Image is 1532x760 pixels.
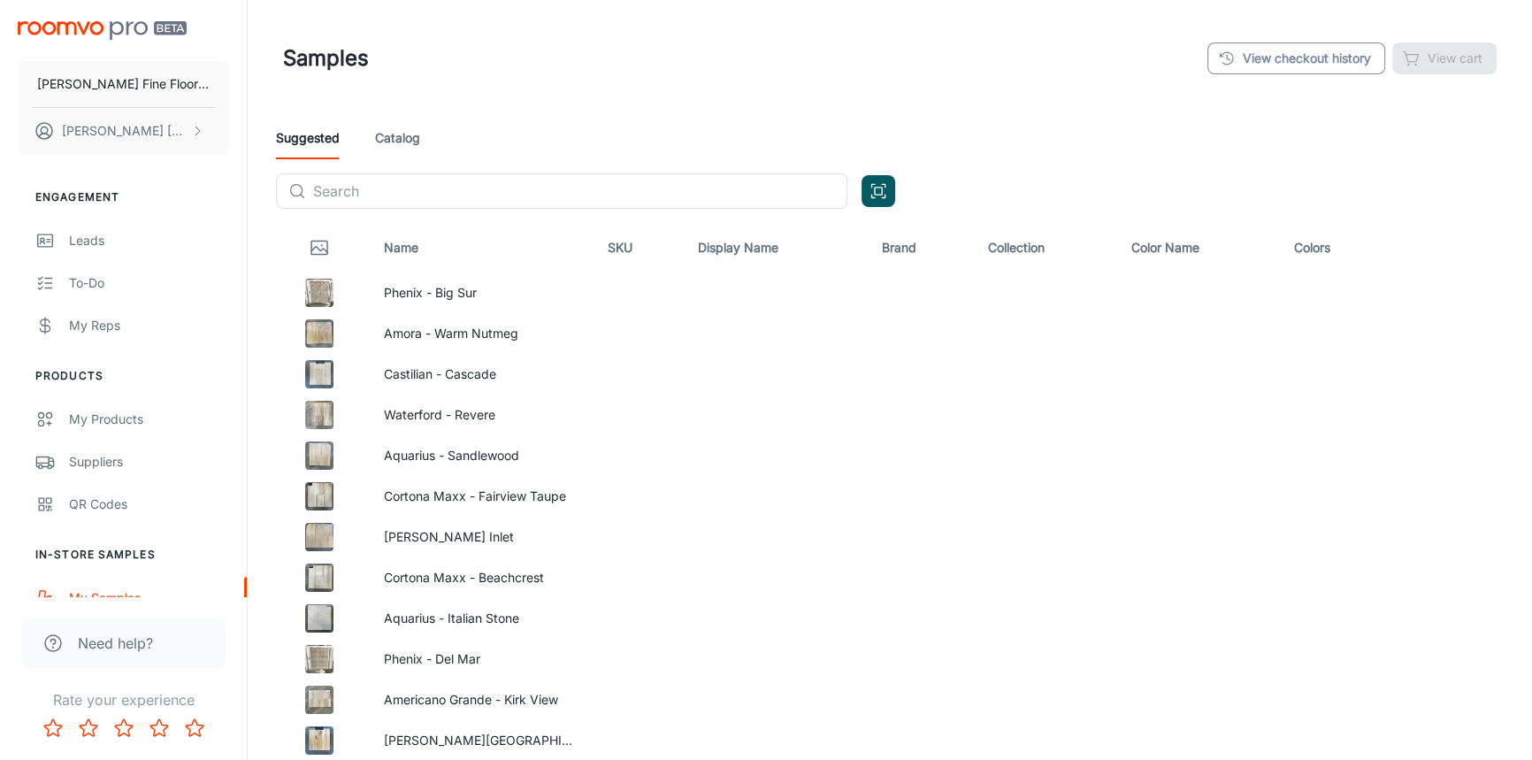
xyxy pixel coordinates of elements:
[370,395,594,435] td: Waterford - Revere
[375,117,420,159] a: Catalog
[370,557,594,598] td: Cortona Maxx - Beachcrest
[862,175,895,207] button: Open QR code scanner
[69,452,229,472] div: Suppliers
[1207,42,1385,74] a: View checkout history
[868,223,974,273] th: Brand
[78,633,153,654] span: Need help?
[370,223,594,273] th: Name
[18,61,229,107] button: [PERSON_NAME] Fine Floors, Inc
[69,410,229,429] div: My Products
[370,435,594,476] td: Aquarius - Sandlewood
[37,74,210,94] p: [PERSON_NAME] Fine Floors, Inc
[370,598,594,639] td: Aquarius - Italian Stone
[370,313,594,354] td: Amora - Warm Nutmeg
[69,588,229,608] div: My Samples
[71,710,106,746] button: Rate 2 star
[370,517,594,557] td: Amora - Totten’s Inlet
[974,223,1117,273] th: Collection
[370,639,594,679] td: Phenix - Del Mar
[313,173,847,209] input: Search
[370,679,594,720] td: Americano Grande - Kirk View
[1280,223,1389,273] th: Colors
[142,710,177,746] button: Rate 4 star
[283,42,369,74] h1: Samples
[370,476,594,517] td: Cortona Maxx - Fairview Taupe
[69,495,229,514] div: QR Codes
[594,223,683,273] th: SKU
[309,237,330,258] svg: Thumbnail
[35,710,71,746] button: Rate 1 star
[1117,223,1280,273] th: Color Name
[370,273,594,313] td: Phenix - Big Sur
[69,273,229,293] div: To-do
[370,354,594,395] td: Castilian - Cascade
[276,117,340,159] a: Suggested
[14,689,233,710] p: Rate your experience
[177,710,212,746] button: Rate 5 star
[62,121,187,141] p: [PERSON_NAME] [PERSON_NAME]
[106,710,142,746] button: Rate 3 star
[18,21,187,40] img: Roomvo PRO Beta
[18,108,229,154] button: [PERSON_NAME] [PERSON_NAME]
[69,231,229,250] div: Leads
[684,223,868,273] th: Display Name
[69,316,229,335] div: My Reps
